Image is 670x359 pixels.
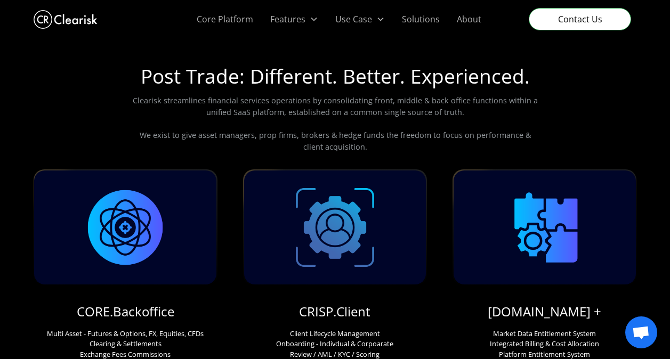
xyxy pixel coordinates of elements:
[141,64,530,95] h1: Post Trade: Different. Better. Experienced.
[131,95,540,152] p: Clearisk streamlines financial services operations by consolidating front, middle & back office f...
[625,316,657,348] div: Open chat
[299,303,370,321] a: CRISP.Client
[77,303,174,321] a: CORE.Backoffice
[34,7,98,31] a: home
[529,8,631,30] a: Contact Us
[335,13,372,26] div: Use Case
[488,303,601,321] a: [DOMAIN_NAME] +
[270,13,305,26] div: Features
